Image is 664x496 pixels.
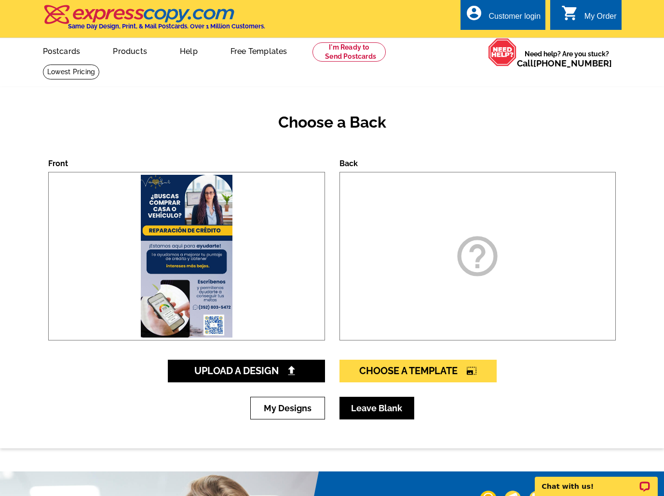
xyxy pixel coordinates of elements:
[488,38,517,66] img: help
[68,23,265,30] h4: Same Day Design, Print, & Mail Postcards. Over 1 Million Customers.
[215,39,303,62] a: Free Templates
[339,397,414,419] a: Leave Blank
[48,113,616,131] h2: Choose a Back
[164,39,213,62] a: Help
[168,360,325,382] a: Upload A Design
[466,366,477,376] i: photo_size_select_large
[533,58,612,68] a: [PHONE_NUMBER]
[517,49,617,68] span: Need help? Are you stuck?
[561,4,579,22] i: shopping_cart
[27,39,96,62] a: Postcards
[453,232,501,280] i: help_outline
[528,466,664,496] iframe: LiveChat chat widget
[465,4,483,22] i: account_circle
[584,12,617,26] div: My Order
[97,39,163,62] a: Products
[250,397,325,419] a: My Designs
[194,365,298,377] span: Upload A Design
[561,11,617,23] a: shopping_cart My Order
[359,365,477,377] span: Choose A Template
[43,12,265,30] a: Same Day Design, Print, & Mail Postcards. Over 1 Million Customers.
[138,172,235,340] img: large-thumb.jpg
[48,159,68,168] label: Front
[517,58,612,68] span: Call
[339,159,358,168] label: Back
[488,12,541,26] div: Customer login
[465,11,541,23] a: account_circle Customer login
[339,360,497,382] a: Choose A Templatephoto_size_select_large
